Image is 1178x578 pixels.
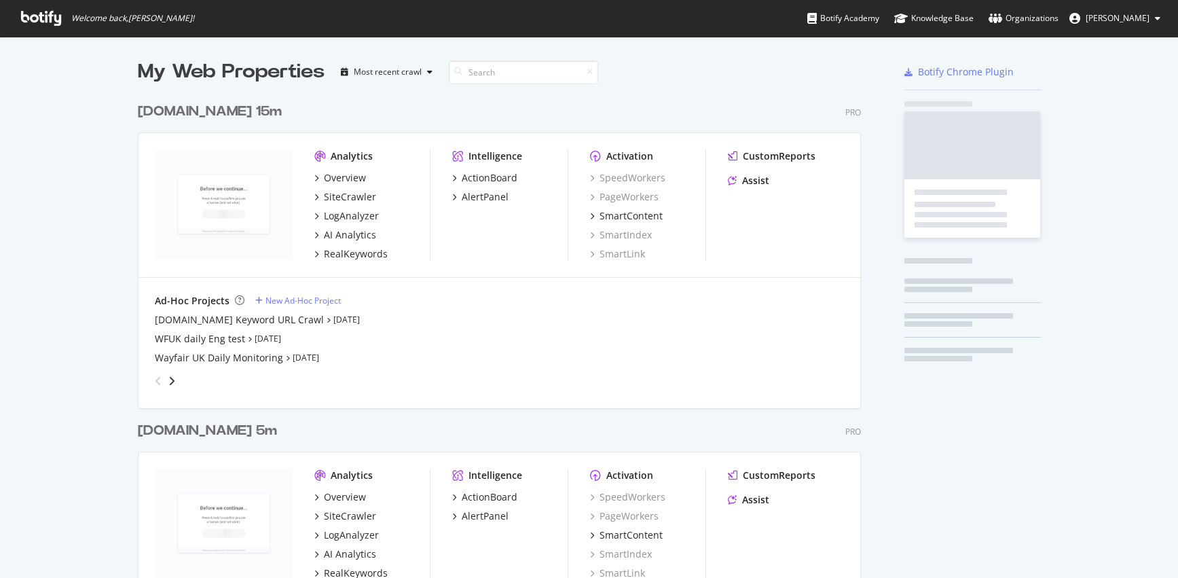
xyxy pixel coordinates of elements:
a: Botify Chrome Plugin [904,65,1014,79]
div: Organizations [989,12,1059,25]
div: Analytics [331,469,373,482]
a: AI Analytics [314,547,376,561]
a: Assist [728,174,769,187]
a: SmartLink [590,247,645,261]
div: [DOMAIN_NAME] 15m [138,102,282,122]
div: LogAnalyzer [324,209,379,223]
a: [DATE] [255,333,281,344]
div: SiteCrawler [324,190,376,204]
a: AlertPanel [452,509,509,523]
div: My Web Properties [138,58,325,86]
div: Intelligence [468,469,522,482]
a: New Ad-Hoc Project [255,295,341,306]
a: SmartContent [590,528,663,542]
div: AlertPanel [462,509,509,523]
a: SmartContent [590,209,663,223]
button: Most recent crawl [335,61,438,83]
div: Ad-Hoc Projects [155,294,229,308]
button: [PERSON_NAME] [1059,7,1171,29]
a: SiteCrawler [314,190,376,204]
a: LogAnalyzer [314,209,379,223]
a: CustomReports [728,469,815,482]
a: Wayfair UK Daily Monitoring [155,351,283,365]
a: SmartIndex [590,228,652,242]
div: Assist [742,174,769,187]
div: Activation [606,149,653,163]
div: AI Analytics [324,228,376,242]
span: Stefan Pioso [1086,12,1149,24]
a: [DOMAIN_NAME] 15m [138,102,287,122]
div: [DOMAIN_NAME] 5m [138,421,277,441]
div: Knowledge Base [894,12,974,25]
div: ActionBoard [462,490,517,504]
a: RealKeywords [314,247,388,261]
div: Assist [742,493,769,507]
a: [DATE] [293,352,319,363]
div: CustomReports [743,469,815,482]
a: [DOMAIN_NAME] 5m [138,421,282,441]
div: Pro [845,107,861,118]
a: ActionBoard [452,171,517,185]
a: [DOMAIN_NAME] Keyword URL Crawl [155,313,324,327]
div: Overview [324,490,366,504]
a: SiteCrawler [314,509,376,523]
div: angle-right [167,374,177,388]
a: AI Analytics [314,228,376,242]
a: CustomReports [728,149,815,163]
a: WFUK daily Eng test [155,332,245,346]
div: Analytics [331,149,373,163]
div: SiteCrawler [324,509,376,523]
a: ActionBoard [452,490,517,504]
div: Activation [606,469,653,482]
div: Intelligence [468,149,522,163]
div: angle-left [149,370,167,392]
div: AI Analytics [324,547,376,561]
a: Assist [728,493,769,507]
img: www.wayfair.co.uk [155,149,293,259]
a: PageWorkers [590,509,659,523]
a: PageWorkers [590,190,659,204]
div: Most recent crawl [354,68,422,76]
div: Overview [324,171,366,185]
a: Overview [314,171,366,185]
div: Botify Academy [807,12,879,25]
div: SmartContent [600,528,663,542]
div: CustomReports [743,149,815,163]
a: SmartIndex [590,547,652,561]
a: SpeedWorkers [590,490,665,504]
div: SmartContent [600,209,663,223]
div: ActionBoard [462,171,517,185]
a: Overview [314,490,366,504]
div: Botify Chrome Plugin [918,65,1014,79]
div: AlertPanel [462,190,509,204]
div: RealKeywords [324,247,388,261]
a: LogAnalyzer [314,528,379,542]
div: Pro [845,426,861,437]
a: [DATE] [333,314,360,325]
span: Welcome back, [PERSON_NAME] ! [71,13,194,24]
div: New Ad-Hoc Project [265,295,341,306]
a: AlertPanel [452,190,509,204]
div: LogAnalyzer [324,528,379,542]
a: SpeedWorkers [590,171,665,185]
input: Search [449,60,598,84]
